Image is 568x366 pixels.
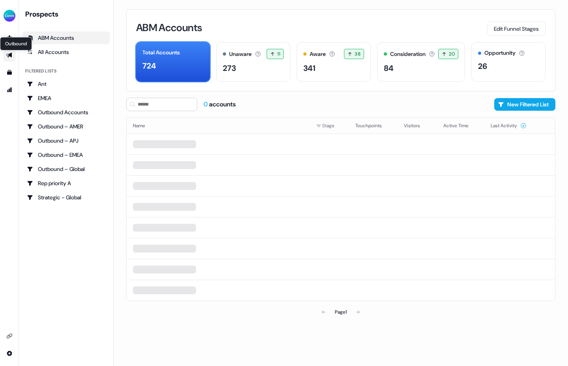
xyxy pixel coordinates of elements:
div: 273 [223,62,236,74]
div: 84 [384,62,394,74]
a: Go to templates [3,66,16,79]
a: Go to Strategic - Global [22,191,110,204]
span: 11 [277,50,280,58]
div: Stage [316,122,343,130]
div: EMEA [27,94,105,102]
a: Go to Outbound Accounts [22,106,110,119]
span: 38 [355,50,361,58]
div: Outbound – AMER [27,123,105,130]
a: Go to outbound experience [3,49,16,61]
div: Outbound Accounts [27,108,105,116]
th: Name [127,118,310,134]
button: Last Activity [491,119,527,133]
div: Total Accounts [142,48,180,57]
a: Go to prospects [3,32,16,44]
a: Go to Ant [22,78,110,90]
div: All Accounts [27,48,105,56]
button: New Filtered List [494,98,555,111]
div: Ant [27,80,105,88]
div: Aware [310,50,326,58]
a: Go to integrations [3,330,16,342]
div: Prospects [25,9,110,19]
a: Go to attribution [3,84,16,96]
button: Touchpoints [355,119,391,133]
div: Opportunity [484,49,516,57]
div: accounts [204,100,236,109]
a: Go to Outbound – EMEA [22,149,110,161]
div: Filtered lists [25,68,56,74]
span: 20 [449,50,455,58]
h3: ABM Accounts [136,22,202,33]
a: Go to Outbound – AMER [22,120,110,133]
a: Go to Outbound – Global [22,163,110,175]
div: 26 [478,60,487,72]
a: Go to Rep priority A [22,177,110,190]
a: All accounts [22,46,110,58]
a: Go to Outbound – APJ [22,134,110,147]
div: Consideration [390,50,426,58]
div: Unaware [229,50,252,58]
div: Strategic - Global [27,193,105,201]
div: Page 1 [335,308,347,316]
button: Edit Funnel Stages [487,22,546,36]
a: Go to EMEA [22,92,110,104]
div: ABM Accounts [27,34,105,42]
div: Outbound – EMEA [27,151,105,159]
span: 0 [204,100,209,108]
div: Rep priority A [27,179,105,187]
div: Outbound – APJ [27,137,105,145]
button: Visitors [404,119,430,133]
a: Go to integrations [3,347,16,360]
div: 341 [303,62,316,74]
button: Active Time [443,119,478,133]
div: 724 [142,60,156,72]
a: ABM Accounts [22,32,110,44]
div: Outbound – Global [27,165,105,173]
